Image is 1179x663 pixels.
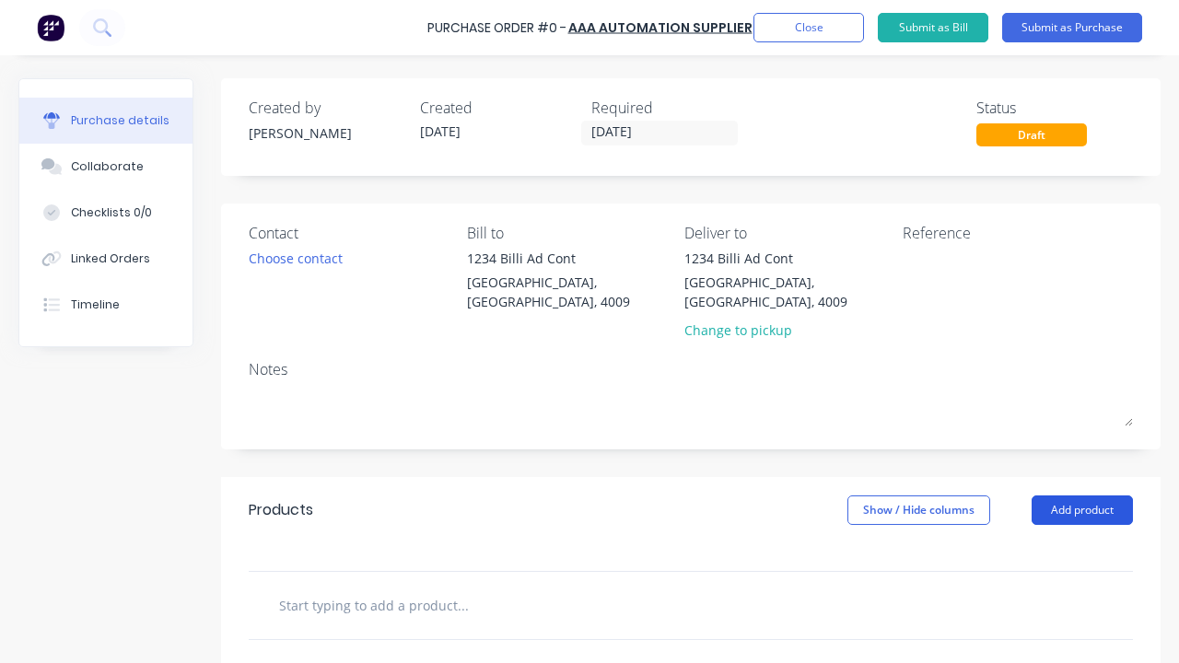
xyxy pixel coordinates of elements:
div: [PERSON_NAME] [249,123,405,143]
div: Collaborate [71,158,144,175]
button: Submit as Bill [878,13,988,42]
button: Checklists 0/0 [19,190,193,236]
button: Show / Hide columns [847,495,990,525]
div: 1234 Billi Ad Cont [684,249,889,268]
div: Deliver to [684,222,889,244]
div: Created [420,97,577,119]
button: Collaborate [19,144,193,190]
div: Draft [976,123,1087,146]
div: Linked Orders [71,250,150,267]
div: Status [976,97,1133,119]
input: Start typing to add a product... [278,587,647,623]
div: [GEOGRAPHIC_DATA], [GEOGRAPHIC_DATA], 4009 [684,273,889,311]
div: Change to pickup [684,320,889,340]
img: Factory [37,14,64,41]
div: Bill to [467,222,671,244]
div: [GEOGRAPHIC_DATA], [GEOGRAPHIC_DATA], 4009 [467,273,671,311]
div: Products [249,499,313,521]
div: Purchase Order #0 - [427,18,566,38]
button: Purchase details [19,98,193,144]
div: Purchase details [71,112,169,129]
div: Contact [249,222,453,244]
div: Reference [903,222,1133,244]
button: Linked Orders [19,236,193,282]
div: Checklists 0/0 [71,204,152,221]
div: Notes [249,358,1133,380]
button: Add product [1032,495,1133,525]
div: Timeline [71,297,120,313]
div: Created by [249,97,405,119]
button: Close [753,13,864,42]
div: Required [591,97,748,119]
button: Submit as Purchase [1002,13,1142,42]
div: Choose contact [249,249,343,268]
a: AAA Automation Supplier [568,18,753,37]
button: Timeline [19,282,193,328]
div: 1234 Billi Ad Cont [467,249,671,268]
